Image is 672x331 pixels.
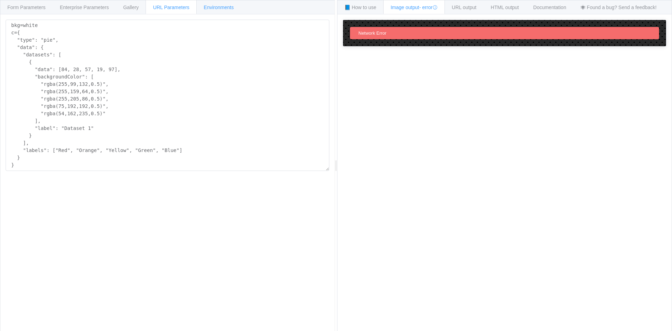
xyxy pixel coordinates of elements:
span: 📘 How to use [344,5,376,10]
span: HTML output [491,5,519,10]
span: URL output [452,5,476,10]
span: Form Parameters [7,5,45,10]
span: - error [419,5,437,10]
span: Network Error [358,30,386,36]
span: Enterprise Parameters [60,5,109,10]
span: URL Parameters [153,5,189,10]
span: Documentation [533,5,566,10]
span: 🕷 Found a bug? Send a feedback! [581,5,657,10]
span: Gallery [123,5,139,10]
span: Image output [391,5,437,10]
span: Environments [204,5,234,10]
